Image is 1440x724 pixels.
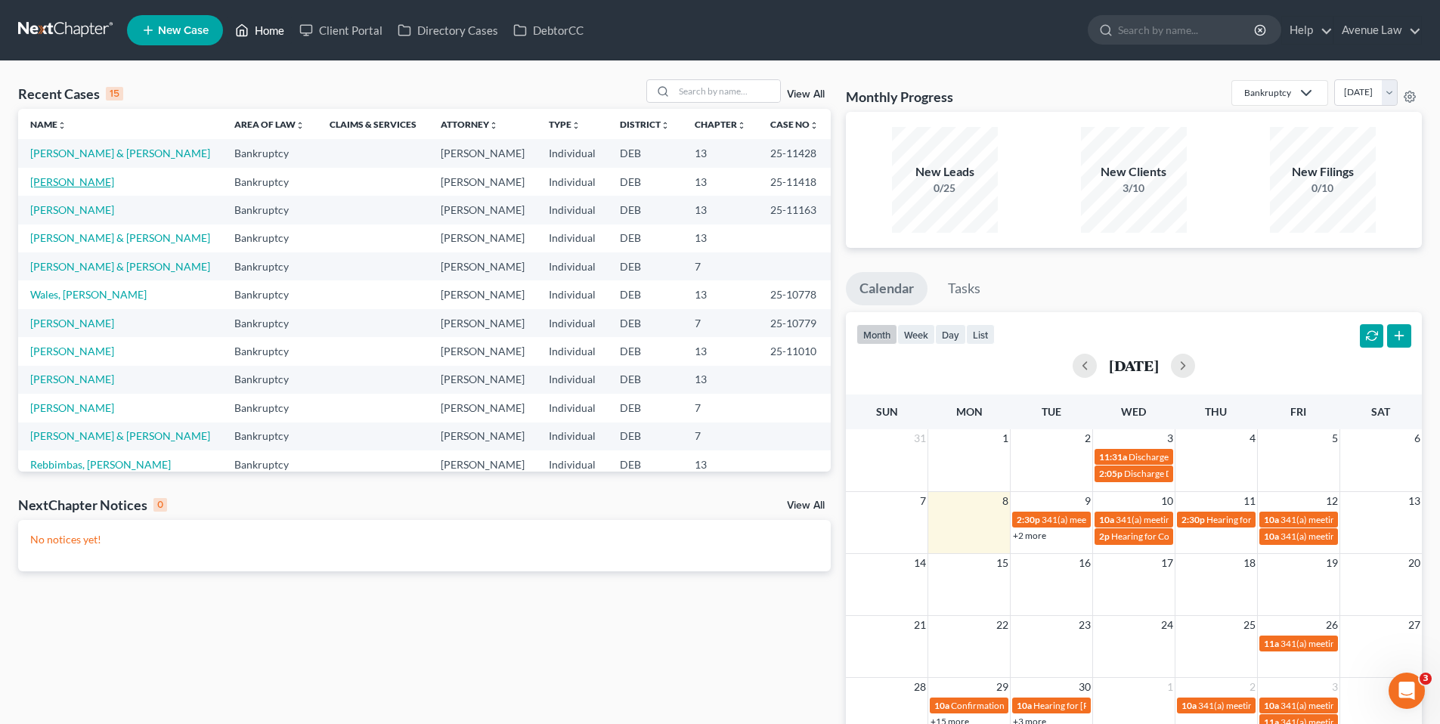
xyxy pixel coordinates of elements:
[608,168,682,196] td: DEB
[1330,678,1339,696] span: 3
[934,272,994,305] a: Tasks
[222,309,317,337] td: Bankruptcy
[18,496,167,514] div: NextChapter Notices
[429,422,537,450] td: [PERSON_NAME]
[1111,531,1222,542] span: Hearing for Coach USA, Inc.
[683,394,758,422] td: 7
[1099,468,1123,479] span: 2:05p
[1129,451,1275,463] span: Discharge Date for [PERSON_NAME]
[966,324,995,345] button: list
[1116,514,1342,525] span: 341(a) meeting for [PERSON_NAME] & [PERSON_NAME]
[429,309,537,337] td: [PERSON_NAME]
[683,196,758,224] td: 13
[537,252,608,280] td: Individual
[683,450,758,478] td: 13
[846,272,927,305] a: Calendar
[537,394,608,422] td: Individual
[537,450,608,478] td: Individual
[1083,429,1092,447] span: 2
[661,121,670,130] i: unfold_more
[537,280,608,308] td: Individual
[429,224,537,252] td: [PERSON_NAME]
[30,175,114,188] a: [PERSON_NAME]
[683,139,758,167] td: 13
[292,17,390,44] a: Client Portal
[549,119,581,130] a: Typeunfold_more
[608,309,682,337] td: DEB
[222,252,317,280] td: Bankruptcy
[537,139,608,167] td: Individual
[222,337,317,365] td: Bankruptcy
[1270,163,1376,181] div: New Filings
[106,87,123,101] div: 15
[317,109,429,139] th: Claims & Services
[758,168,831,196] td: 25-11418
[1081,163,1187,181] div: New Clients
[30,231,210,244] a: [PERSON_NAME] & [PERSON_NAME]
[30,119,67,130] a: Nameunfold_more
[620,119,670,130] a: Districtunfold_more
[429,252,537,280] td: [PERSON_NAME]
[608,196,682,224] td: DEB
[1118,16,1256,44] input: Search by name...
[608,422,682,450] td: DEB
[153,498,167,512] div: 0
[441,119,498,130] a: Attorneyunfold_more
[234,119,305,130] a: Area of Lawunfold_more
[1121,405,1146,418] span: Wed
[30,345,114,357] a: [PERSON_NAME]
[1160,554,1175,572] span: 17
[1371,405,1390,418] span: Sat
[1407,492,1422,510] span: 13
[758,139,831,167] td: 25-11428
[683,309,758,337] td: 7
[429,168,537,196] td: [PERSON_NAME]
[1081,181,1187,196] div: 3/10
[758,337,831,365] td: 25-11010
[1181,514,1205,525] span: 2:30p
[429,366,537,394] td: [PERSON_NAME]
[222,422,317,450] td: Bankruptcy
[912,429,927,447] span: 31
[1166,678,1175,696] span: 1
[683,168,758,196] td: 13
[1205,405,1227,418] span: Thu
[537,196,608,224] td: Individual
[787,500,825,511] a: View All
[876,405,898,418] span: Sun
[30,147,210,159] a: [PERSON_NAME] & [PERSON_NAME]
[1166,429,1175,447] span: 3
[758,196,831,224] td: 25-11163
[608,224,682,252] td: DEB
[951,700,1204,711] span: Confirmation Hearing for [PERSON_NAME] & [PERSON_NAME]
[935,324,966,345] button: day
[1077,554,1092,572] span: 16
[1077,678,1092,696] span: 30
[1124,468,1271,479] span: Discharge Date for [PERSON_NAME]
[30,288,147,301] a: Wales, [PERSON_NAME]
[1420,673,1432,685] span: 3
[912,554,927,572] span: 14
[429,337,537,365] td: [PERSON_NAME]
[1099,451,1127,463] span: 11:31a
[429,450,537,478] td: [PERSON_NAME]
[846,88,953,106] h3: Monthly Progress
[995,678,1010,696] span: 29
[1270,181,1376,196] div: 0/10
[30,373,114,385] a: [PERSON_NAME]
[1324,554,1339,572] span: 19
[1001,492,1010,510] span: 8
[1242,492,1257,510] span: 11
[1324,492,1339,510] span: 12
[683,337,758,365] td: 13
[57,121,67,130] i: unfold_more
[222,366,317,394] td: Bankruptcy
[1181,700,1197,711] span: 10a
[683,224,758,252] td: 13
[770,119,819,130] a: Case Nounfold_more
[608,450,682,478] td: DEB
[1013,530,1046,541] a: +2 more
[30,260,210,273] a: [PERSON_NAME] & [PERSON_NAME]
[30,317,114,330] a: [PERSON_NAME]
[429,280,537,308] td: [PERSON_NAME]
